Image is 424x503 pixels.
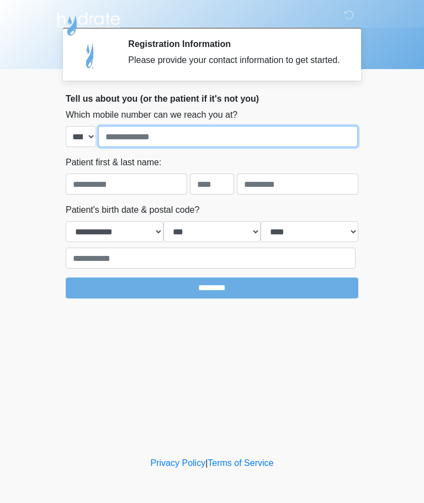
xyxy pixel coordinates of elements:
[66,203,199,217] label: Patient's birth date & postal code?
[128,54,342,67] div: Please provide your contact information to get started.
[151,458,206,468] a: Privacy Policy
[66,108,237,122] label: Which mobile number can we reach you at?
[66,93,358,104] h2: Tell us about you (or the patient if it's not you)
[66,156,161,169] label: Patient first & last name:
[55,8,122,36] img: Hydrate IV Bar - Arcadia Logo
[74,39,107,72] img: Agent Avatar
[205,458,208,468] a: |
[208,458,273,468] a: Terms of Service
